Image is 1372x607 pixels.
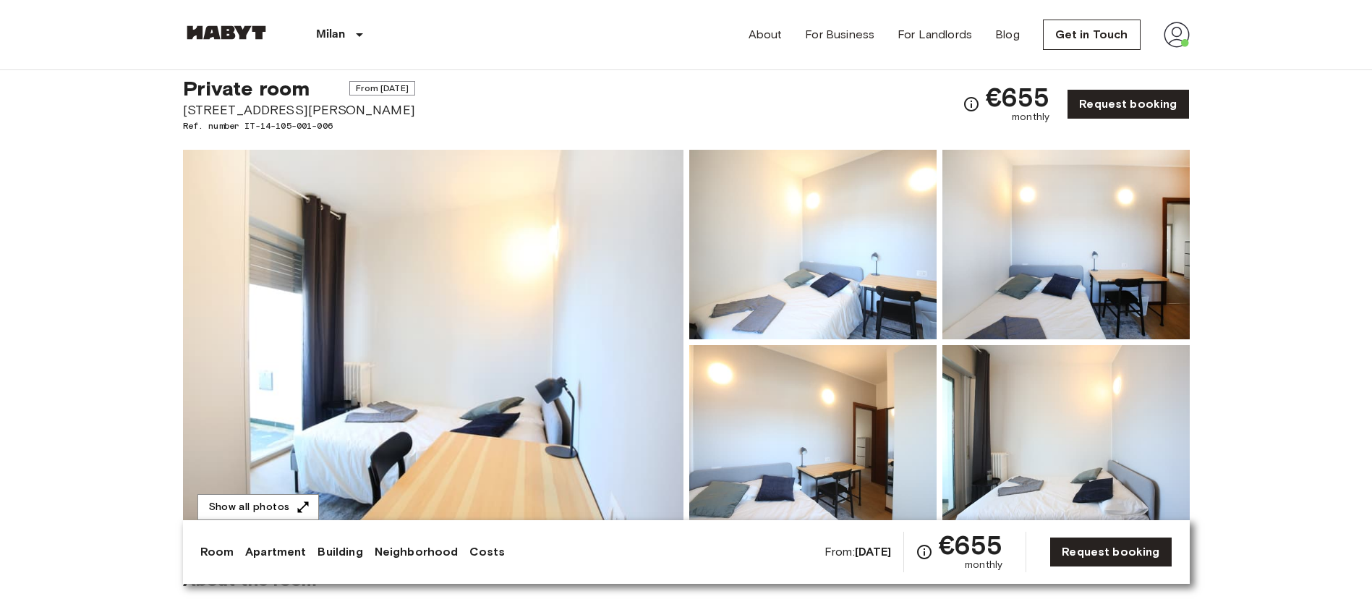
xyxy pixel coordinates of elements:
[1043,20,1141,50] a: Get in Touch
[183,101,415,119] span: [STREET_ADDRESS][PERSON_NAME]
[749,26,783,43] a: About
[1164,22,1190,48] img: avatar
[1049,537,1172,567] a: Request booking
[986,84,1050,110] span: €655
[995,26,1020,43] a: Blog
[375,543,459,561] a: Neighborhood
[805,26,874,43] a: For Business
[942,345,1190,535] img: Picture of unit IT-14-105-001-006
[200,543,234,561] a: Room
[183,150,683,535] img: Marketing picture of unit IT-14-105-001-006
[963,95,980,113] svg: Check cost overview for full price breakdown. Please note that discounts apply to new joiners onl...
[183,25,270,40] img: Habyt
[197,494,319,521] button: Show all photos
[183,119,415,132] span: Ref. number IT-14-105-001-006
[898,26,972,43] a: For Landlords
[855,545,892,559] b: [DATE]
[318,543,362,561] a: Building
[1012,110,1049,124] span: monthly
[965,558,1002,572] span: monthly
[916,543,933,561] svg: Check cost overview for full price breakdown. Please note that discounts apply to new joiners onl...
[349,81,415,95] span: From [DATE]
[1067,89,1189,119] a: Request booking
[689,150,937,339] img: Picture of unit IT-14-105-001-006
[183,76,310,101] span: Private room
[825,544,892,560] span: From:
[469,543,505,561] a: Costs
[689,345,937,535] img: Picture of unit IT-14-105-001-006
[316,26,346,43] p: Milan
[939,532,1003,558] span: €655
[245,543,306,561] a: Apartment
[942,150,1190,339] img: Picture of unit IT-14-105-001-006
